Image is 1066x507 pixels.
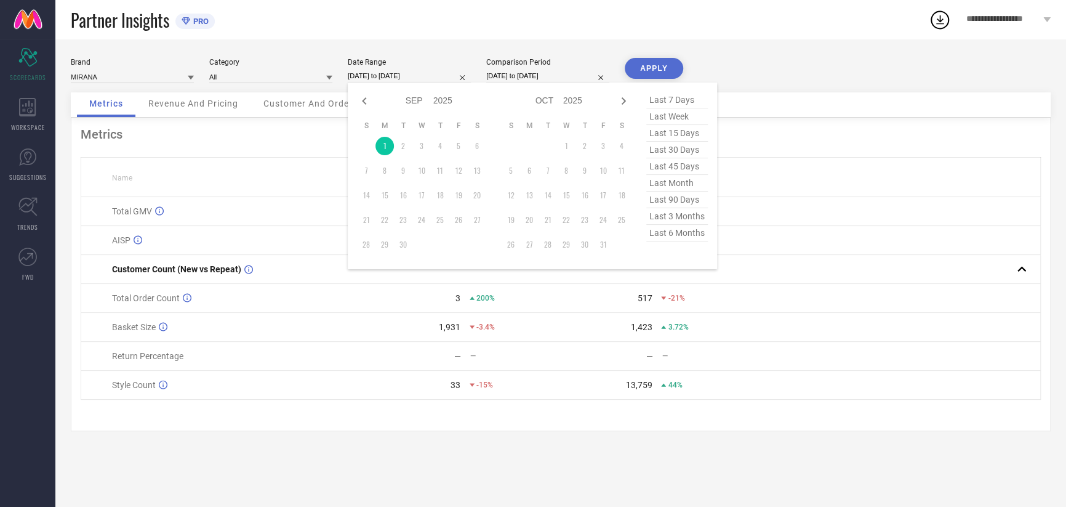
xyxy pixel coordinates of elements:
td: Sun Oct 05 2025 [502,161,520,180]
td: Sat Sep 06 2025 [468,137,486,155]
th: Friday [594,121,612,131]
td: Sun Sep 07 2025 [357,161,375,180]
td: Mon Oct 20 2025 [520,211,539,229]
span: 44% [668,381,682,389]
td: Wed Sep 03 2025 [412,137,431,155]
span: -21% [668,294,684,302]
span: 200% [476,294,495,302]
th: Thursday [575,121,594,131]
td: Fri Sep 05 2025 [449,137,468,155]
span: -15% [476,381,493,389]
span: 3.72% [668,323,688,331]
div: 1,931 [439,322,460,332]
td: Thu Oct 09 2025 [575,161,594,180]
td: Sun Oct 12 2025 [502,186,520,205]
span: last week [646,108,708,125]
div: 33 [451,380,460,390]
td: Tue Sep 23 2025 [394,211,412,229]
td: Thu Oct 23 2025 [575,211,594,229]
span: WORKSPACE [11,123,45,132]
td: Wed Oct 08 2025 [557,161,575,180]
span: FWD [22,272,34,282]
th: Tuesday [394,121,412,131]
span: last 7 days [646,92,708,108]
div: Open download list [929,9,951,31]
span: Revenue And Pricing [148,99,238,108]
td: Sat Oct 25 2025 [612,211,631,229]
span: last 15 days [646,125,708,142]
td: Sat Sep 27 2025 [468,211,486,229]
td: Tue Oct 28 2025 [539,235,557,254]
td: Wed Oct 01 2025 [557,137,575,155]
th: Monday [520,121,539,131]
td: Sat Sep 13 2025 [468,161,486,180]
span: Total GMV [112,206,152,216]
span: TRENDS [17,222,38,232]
td: Thu Sep 18 2025 [431,186,449,205]
td: Fri Sep 26 2025 [449,211,468,229]
span: last 6 months [646,225,708,241]
td: Sat Oct 18 2025 [612,186,631,205]
div: — [646,351,652,361]
th: Monday [375,121,394,131]
span: Style Count [112,380,156,390]
th: Tuesday [539,121,557,131]
span: Customer And Orders [263,99,358,108]
span: AISP [112,235,130,245]
span: last month [646,175,708,192]
td: Fri Oct 17 2025 [594,186,612,205]
span: Total Order Count [112,293,180,303]
td: Mon Oct 27 2025 [520,235,539,254]
td: Wed Sep 24 2025 [412,211,431,229]
div: Metrics [81,127,1041,142]
th: Wednesday [557,121,575,131]
td: Fri Oct 10 2025 [594,161,612,180]
td: Mon Sep 15 2025 [375,186,394,205]
td: Tue Oct 14 2025 [539,186,557,205]
th: Wednesday [412,121,431,131]
span: SCORECARDS [10,73,46,82]
span: -3.4% [476,323,495,331]
td: Wed Sep 17 2025 [412,186,431,205]
span: Customer Count (New vs Repeat) [112,264,241,274]
span: Return Percentage [112,351,183,361]
th: Sunday [502,121,520,131]
input: Select date range [348,70,471,83]
div: Comparison Period [486,58,609,67]
div: — [662,352,751,360]
div: — [470,352,560,360]
th: Friday [449,121,468,131]
th: Thursday [431,121,449,131]
th: Sunday [357,121,375,131]
td: Mon Sep 08 2025 [375,161,394,180]
td: Fri Oct 31 2025 [594,235,612,254]
td: Thu Sep 04 2025 [431,137,449,155]
td: Tue Oct 07 2025 [539,161,557,180]
span: last 90 days [646,192,708,208]
td: Sun Oct 26 2025 [502,235,520,254]
th: Saturday [612,121,631,131]
td: Thu Oct 16 2025 [575,186,594,205]
td: Tue Sep 09 2025 [394,161,412,180]
td: Mon Oct 06 2025 [520,161,539,180]
button: APPLY [625,58,683,79]
span: last 30 days [646,142,708,158]
td: Mon Sep 22 2025 [375,211,394,229]
div: 517 [637,293,652,303]
td: Thu Oct 02 2025 [575,137,594,155]
span: last 3 months [646,208,708,225]
div: Category [209,58,332,67]
span: Name [112,174,132,182]
span: Basket Size [112,322,156,332]
td: Thu Sep 25 2025 [431,211,449,229]
div: Brand [71,58,194,67]
div: 1,423 [630,322,652,332]
td: Wed Oct 29 2025 [557,235,575,254]
span: Metrics [89,99,123,108]
span: SUGGESTIONS [9,172,47,182]
td: Mon Sep 29 2025 [375,235,394,254]
td: Fri Sep 19 2025 [449,186,468,205]
td: Tue Sep 30 2025 [394,235,412,254]
input: Select comparison period [486,70,609,83]
td: Fri Oct 24 2025 [594,211,612,229]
